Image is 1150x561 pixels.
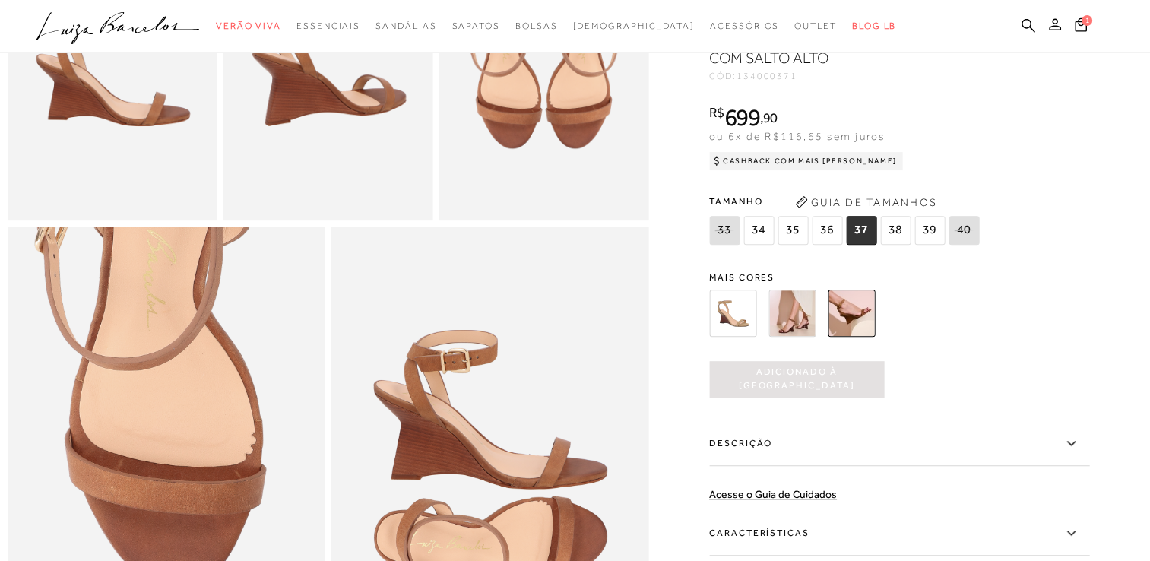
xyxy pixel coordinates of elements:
span: 1 [1082,14,1092,25]
a: categoryNavScreenReaderText [451,12,499,40]
span: 39 [914,216,945,245]
button: Guia de Tamanhos [790,190,942,214]
div: Cashback com Mais [PERSON_NAME] [709,152,903,170]
div: CÓD: [709,71,1013,81]
span: 36 [812,216,842,245]
span: 33 [709,216,740,245]
span: Adicionado à [GEOGRAPHIC_DATA] [709,366,884,393]
img: SANDÁLIA ANABELA EM COURO BEGE FENDI COM SALTO ALTO [709,290,756,337]
span: ou 6x de R$116,65 sem juros [709,130,885,142]
span: Tamanho [709,190,983,213]
span: Outlet [794,21,837,31]
img: SANDÁLIA ANABELA EM COURO CARAMELO COM SALTO ALTO [828,290,875,337]
span: Sapatos [451,21,499,31]
span: Sandálias [375,21,436,31]
a: categoryNavScreenReaderText [375,12,436,40]
span: BLOG LB [852,21,896,31]
span: Verão Viva [216,21,281,31]
span: Mais cores [709,273,1089,282]
a: Acesse o Guia de Cuidados [709,488,837,500]
button: Adicionado à [GEOGRAPHIC_DATA] [709,361,884,398]
a: categoryNavScreenReaderText [296,12,360,40]
a: categoryNavScreenReaderText [515,12,558,40]
span: 34 [743,216,774,245]
span: 37 [846,216,876,245]
i: , [760,111,778,125]
span: Acessórios [710,21,779,31]
a: noSubCategoriesText [572,12,695,40]
span: 699 [724,103,760,131]
span: 40 [949,216,979,245]
span: Bolsas [515,21,558,31]
span: [DEMOGRAPHIC_DATA] [572,21,695,31]
a: BLOG LB [852,12,896,40]
a: categoryNavScreenReaderText [710,12,779,40]
a: categoryNavScreenReaderText [216,12,281,40]
i: R$ [709,106,724,119]
img: SANDÁLIA ANABELA EM COURO CAFÉ COM SALTO ALTO [768,290,816,337]
button: 1 [1070,16,1091,36]
a: categoryNavScreenReaderText [794,12,837,40]
span: 90 [763,109,778,125]
span: Essenciais [296,21,360,31]
label: Características [709,512,1089,556]
label: Descrição [709,422,1089,466]
span: 134000371 [737,71,797,81]
span: 35 [778,216,808,245]
span: 38 [880,216,911,245]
